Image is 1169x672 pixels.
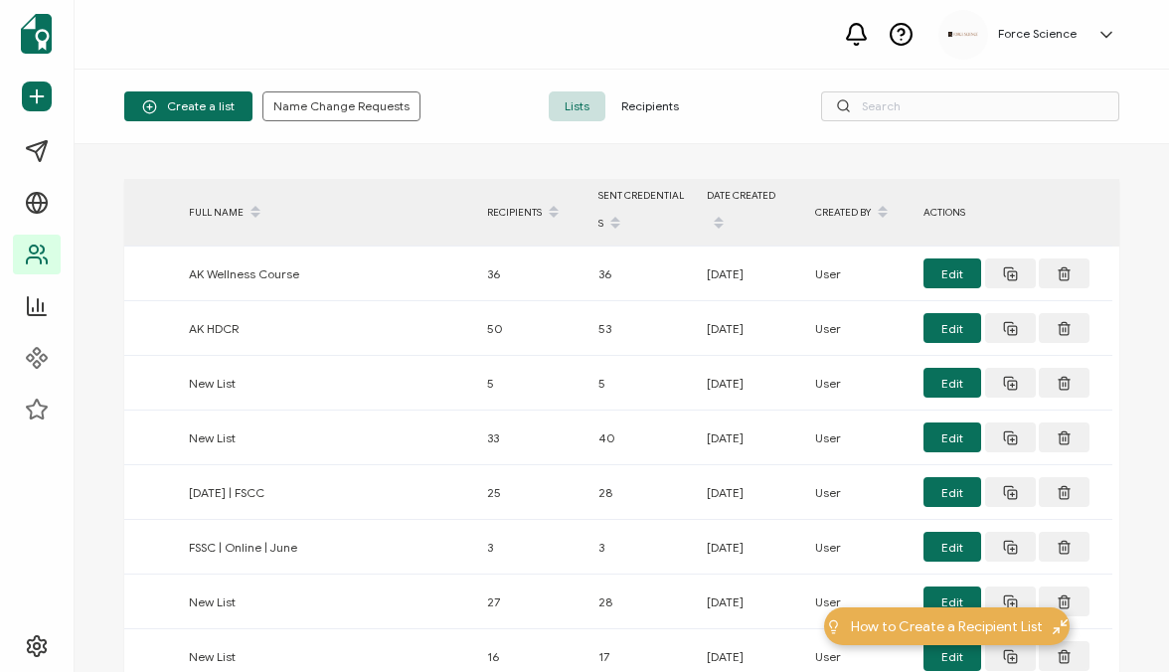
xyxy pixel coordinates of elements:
[697,184,805,241] div: DATE CREATED
[805,590,914,613] div: User
[549,91,605,121] span: Lists
[697,645,805,668] div: [DATE]
[179,372,477,395] div: New List
[477,262,588,285] div: 36
[588,645,697,668] div: 17
[477,426,588,449] div: 33
[179,196,477,230] div: FULL NAME
[124,91,252,121] button: Create a list
[697,481,805,504] div: [DATE]
[588,536,697,559] div: 3
[477,590,588,613] div: 27
[179,317,477,340] div: AK HDCR
[477,372,588,395] div: 5
[914,201,1112,224] div: ACTIONS
[588,481,697,504] div: 28
[805,481,914,504] div: User
[805,262,914,285] div: User
[588,590,697,613] div: 28
[697,590,805,613] div: [DATE]
[588,426,697,449] div: 40
[805,645,914,668] div: User
[179,262,477,285] div: AK Wellness Course
[262,91,420,121] button: Name Change Requests
[805,196,914,230] div: CREATED BY
[273,100,410,112] span: Name Change Requests
[923,258,981,288] button: Edit
[179,481,477,504] div: [DATE] | FSCC
[805,426,914,449] div: User
[179,590,477,613] div: New List
[697,426,805,449] div: [DATE]
[142,99,235,114] span: Create a list
[21,14,52,54] img: sertifier-logomark-colored.svg
[605,91,695,121] span: Recipients
[948,32,978,37] img: d96c2383-09d7-413e-afb5-8f6c84c8c5d6.png
[588,317,697,340] div: 53
[588,372,697,395] div: 5
[821,91,1119,121] input: Search
[477,536,588,559] div: 3
[697,536,805,559] div: [DATE]
[923,422,981,452] button: Edit
[998,27,1077,41] h5: Force Science
[588,262,697,285] div: 36
[697,317,805,340] div: [DATE]
[828,447,1169,672] iframe: Chat Widget
[477,481,588,504] div: 25
[477,196,588,230] div: RECIPIENTS
[805,372,914,395] div: User
[805,536,914,559] div: User
[923,313,981,343] button: Edit
[477,317,588,340] div: 50
[179,426,477,449] div: New List
[588,184,697,241] div: SENT CREDENTIALS
[923,368,981,398] button: Edit
[179,536,477,559] div: FSSC | Online | June
[179,645,477,668] div: New List
[697,372,805,395] div: [DATE]
[477,645,588,668] div: 16
[697,262,805,285] div: [DATE]
[805,317,914,340] div: User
